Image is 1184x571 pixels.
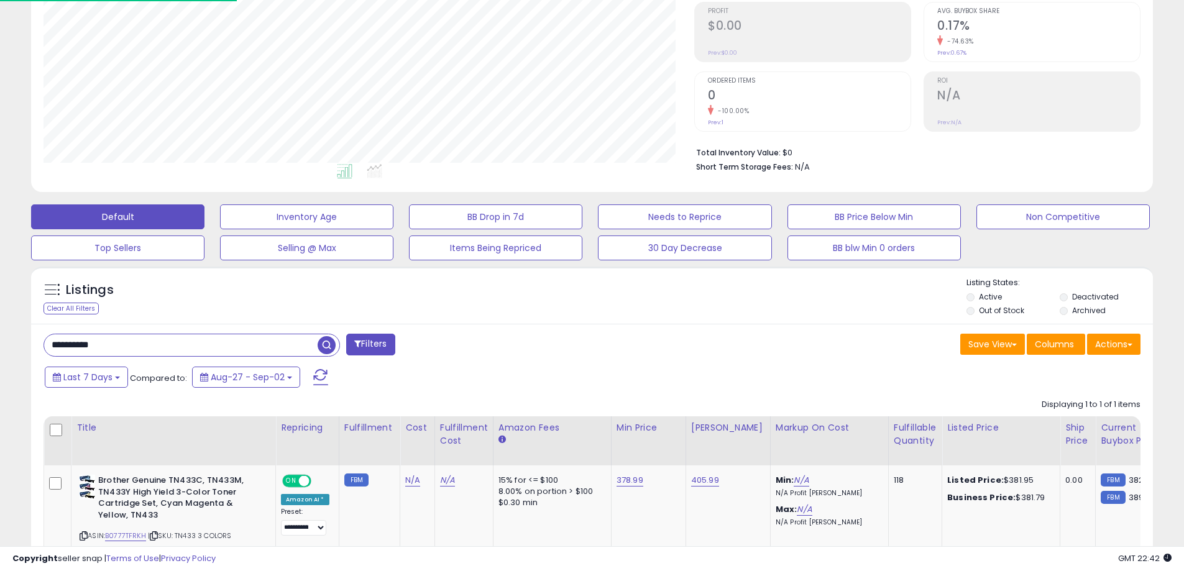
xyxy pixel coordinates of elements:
[617,474,643,486] a: 378.99
[1065,475,1086,486] div: 0.00
[776,474,794,486] b: Min:
[708,8,911,15] span: Profit
[106,552,159,564] a: Terms of Use
[776,503,797,515] b: Max:
[937,119,961,126] small: Prev: N/A
[770,416,888,465] th: The percentage added to the cost of goods (COGS) that forms the calculator for Min & Max prices.
[691,474,719,486] a: 405.99
[498,434,506,445] small: Amazon Fees.
[1027,334,1085,355] button: Columns
[696,144,1131,159] li: $0
[1065,421,1090,447] div: Ship Price
[12,553,216,565] div: seller snap | |
[708,119,723,126] small: Prev: 1
[1072,305,1106,316] label: Archived
[708,49,737,57] small: Prev: $0.00
[63,371,112,383] span: Last 7 Days
[979,305,1024,316] label: Out of Stock
[691,421,765,434] div: [PERSON_NAME]
[130,372,187,384] span: Compared to:
[598,204,771,229] button: Needs to Reprice
[947,474,1004,486] b: Listed Price:
[1101,491,1125,504] small: FBM
[498,497,602,508] div: $0.30 min
[937,19,1140,35] h2: 0.17%
[192,367,300,388] button: Aug-27 - Sep-02
[281,421,334,434] div: Repricing
[787,204,961,229] button: BB Price Below Min
[98,475,249,524] b: Brother Genuine TN433C, TN433M, TN433Y High Yield 3-Color Toner Cartridge Set, Cyan Magenta & Yel...
[220,235,393,260] button: Selling @ Max
[776,421,883,434] div: Markup on Cost
[947,491,1016,503] b: Business Price:
[947,421,1055,434] div: Listed Price
[960,334,1025,355] button: Save View
[787,235,961,260] button: BB blw Min 0 orders
[31,235,204,260] button: Top Sellers
[344,473,369,486] small: FBM
[966,277,1153,289] p: Listing States:
[797,503,812,516] a: N/A
[409,235,582,260] button: Items Being Repriced
[440,421,488,447] div: Fulfillment Cost
[696,147,781,158] b: Total Inventory Value:
[976,204,1150,229] button: Non Competitive
[281,508,329,536] div: Preset:
[220,204,393,229] button: Inventory Age
[937,88,1140,105] h2: N/A
[405,421,429,434] div: Cost
[405,474,420,486] a: N/A
[937,78,1140,85] span: ROI
[1042,399,1140,411] div: Displaying 1 to 1 of 1 items
[947,492,1050,503] div: $381.79
[498,421,606,434] div: Amazon Fees
[283,476,299,486] span: ON
[281,494,329,505] div: Amazon AI *
[344,421,395,434] div: Fulfillment
[937,49,966,57] small: Prev: 0.67%
[937,8,1140,15] span: Avg. Buybox Share
[1118,552,1172,564] span: 2025-09-10 22:42 GMT
[211,371,285,383] span: Aug-27 - Sep-02
[409,204,582,229] button: BB Drop in 7d
[105,531,146,541] a: B0777TFRKH
[894,475,932,486] div: 118
[1129,491,1156,503] span: 389.89
[794,474,809,486] a: N/A
[1035,338,1074,350] span: Columns
[80,475,95,500] img: 41oFYPUsYQL._SL40_.jpg
[76,421,270,434] div: Title
[310,476,329,486] span: OFF
[894,421,937,447] div: Fulfillable Quantity
[598,235,771,260] button: 30 Day Decrease
[776,518,879,527] p: N/A Profit [PERSON_NAME]
[498,486,602,497] div: 8.00% on portion > $100
[12,552,58,564] strong: Copyright
[161,552,216,564] a: Privacy Policy
[1087,334,1140,355] button: Actions
[714,106,749,116] small: -100.00%
[346,334,395,355] button: Filters
[979,291,1002,302] label: Active
[708,78,911,85] span: Ordered Items
[1101,421,1165,447] div: Current Buybox Price
[31,204,204,229] button: Default
[795,161,810,173] span: N/A
[1101,473,1125,486] small: FBM
[1072,291,1119,302] label: Deactivated
[947,475,1050,486] div: $381.95
[708,19,911,35] h2: $0.00
[776,489,879,498] p: N/A Profit [PERSON_NAME]
[1129,474,1144,486] span: 382
[45,367,128,388] button: Last 7 Days
[148,531,232,541] span: | SKU: TN433 3 COLORS
[708,88,911,105] h2: 0
[498,475,602,486] div: 15% for <= $100
[44,303,99,314] div: Clear All Filters
[696,162,793,172] b: Short Term Storage Fees:
[440,474,455,486] a: N/A
[617,421,681,434] div: Min Price
[66,281,114,299] h5: Listings
[943,37,974,46] small: -74.63%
